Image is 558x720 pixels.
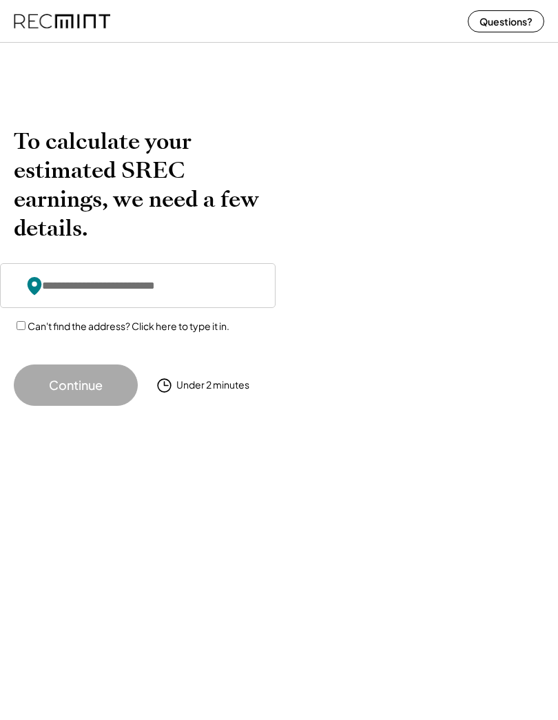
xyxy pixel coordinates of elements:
button: Continue [14,364,138,406]
h2: To calculate your estimated SREC earnings, we need a few details. [14,127,262,243]
img: yH5BAEAAAAALAAAAAABAAEAAAIBRAA7 [276,127,544,348]
label: Can't find the address? Click here to type it in. [28,320,229,332]
div: Under 2 minutes [176,378,249,392]
img: recmint-logotype%403x%20%281%29.jpeg [14,3,110,39]
button: Questions? [468,10,544,32]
